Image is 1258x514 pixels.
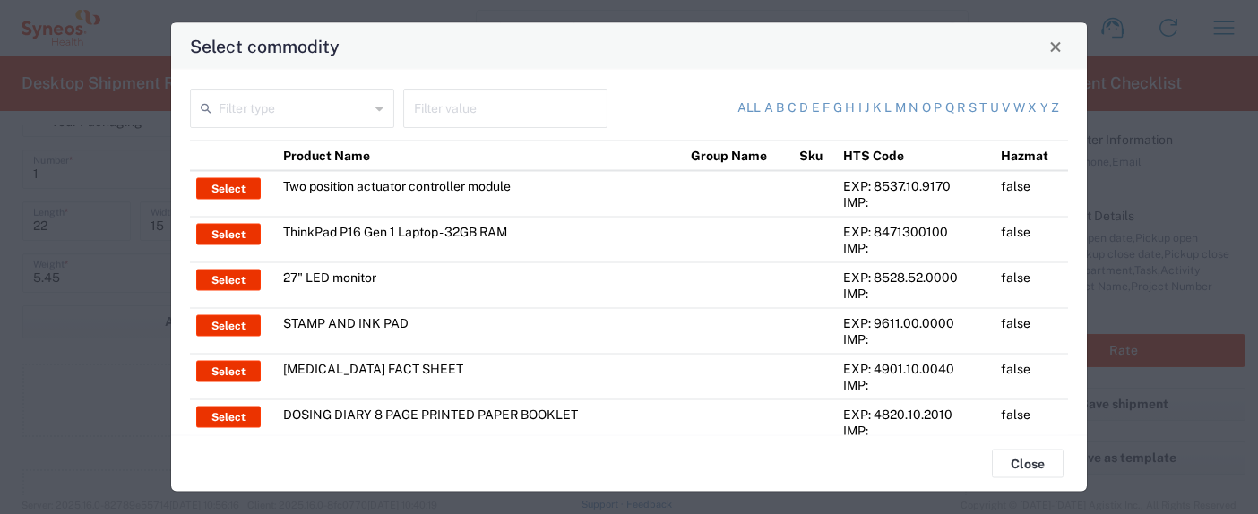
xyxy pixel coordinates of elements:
th: Sku [793,141,837,171]
h4: Select commodity [190,33,340,59]
a: i [858,99,862,117]
div: EXP: 8528.52.0000 [843,270,988,286]
a: b [776,99,784,117]
a: m [895,99,906,117]
a: y [1040,99,1048,117]
a: g [833,99,842,117]
td: false [995,171,1068,218]
div: IMP: [843,240,988,256]
a: n [909,99,918,117]
a: e [812,99,820,117]
a: l [884,99,892,117]
a: x [1028,99,1037,117]
button: Select [196,270,261,291]
td: [MEDICAL_DATA] FACT SHEET [277,354,685,399]
a: t [979,99,987,117]
td: Two position actuator controller module [277,171,685,218]
th: HTS Code [837,141,995,171]
a: p [934,99,942,117]
button: Select [196,361,261,382]
div: EXP: 8537.10.9170 [843,178,988,194]
td: false [995,262,1068,308]
button: Select [196,224,261,245]
button: Close [992,450,1064,478]
td: DOSING DIARY 8 PAGE PRINTED PAPER BOOKLET [277,399,685,445]
a: z [1051,99,1059,117]
div: EXP: 9611.00.0000 [843,315,988,331]
th: Product Name [277,141,685,171]
div: EXP: 8471300100 [843,224,988,240]
div: IMP: [843,286,988,302]
a: f [823,99,830,117]
a: c [788,99,797,117]
td: STAMP AND INK PAD [277,308,685,354]
a: r [957,99,965,117]
td: false [995,354,1068,399]
a: q [945,99,954,117]
div: EXP: 4901.10.0040 [843,361,988,377]
td: ThinkPad P16 Gen 1 Laptop - 32GB RAM [277,217,685,262]
a: o [922,99,931,117]
a: h [845,99,855,117]
a: s [969,99,977,117]
button: Select [196,315,261,337]
td: false [995,399,1068,445]
a: j [865,99,869,117]
div: EXP: 4820.10.2010 [843,407,988,423]
td: 27" LED monitor [277,262,685,308]
a: v [1002,99,1010,117]
div: IMP: [843,377,988,393]
a: a [764,99,773,117]
a: All [737,99,761,117]
td: false [995,308,1068,354]
th: Group Name [685,141,793,171]
button: Close [1043,34,1068,59]
button: Select [196,407,261,428]
a: k [873,99,882,117]
div: IMP: [843,423,988,439]
td: false [995,217,1068,262]
div: IMP: [843,194,988,210]
a: w [1013,99,1025,117]
button: Select [196,178,261,200]
div: IMP: [843,331,988,347]
th: Hazmat [995,141,1068,171]
a: u [990,99,999,117]
a: d [799,99,808,117]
